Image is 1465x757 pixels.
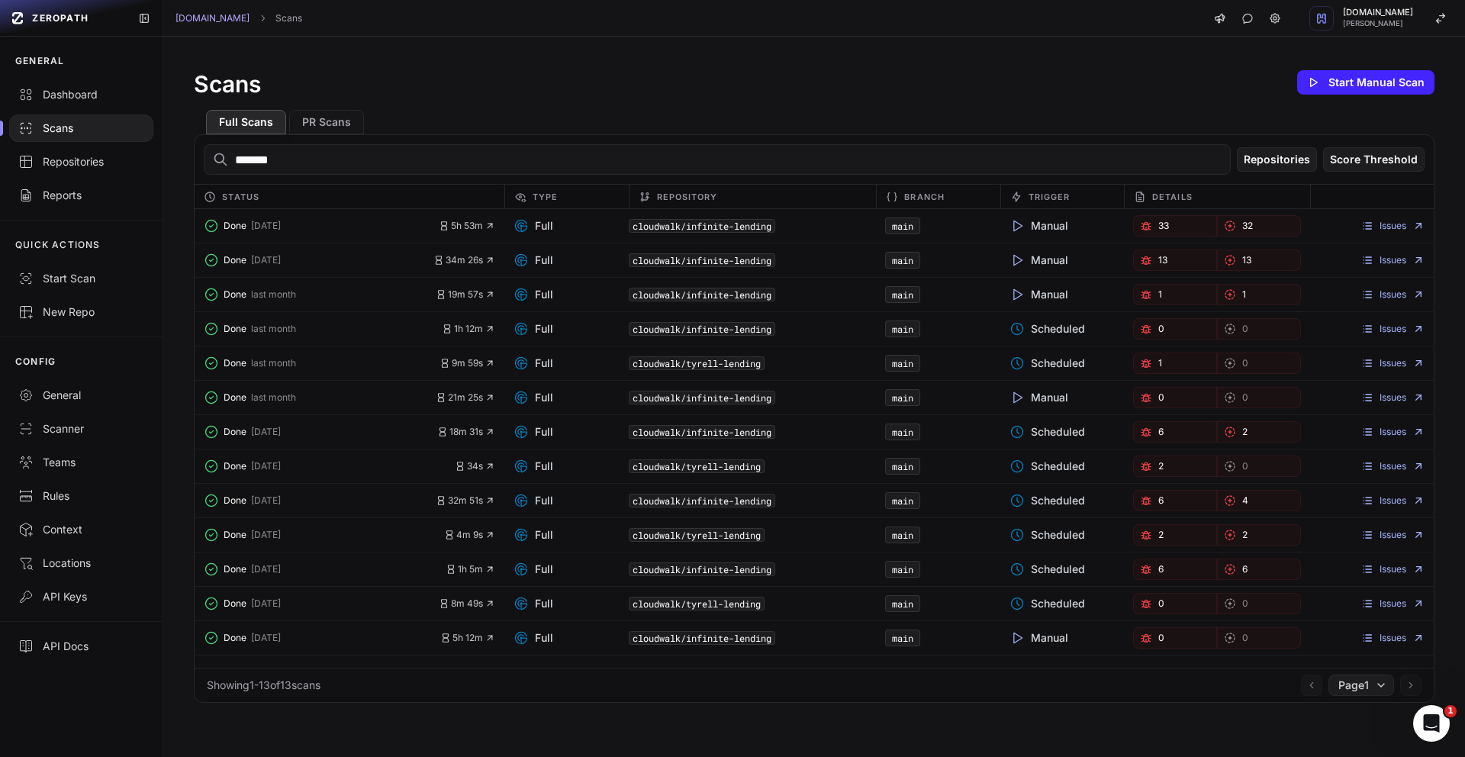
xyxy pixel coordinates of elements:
[18,154,144,169] div: Repositories
[204,284,436,305] button: Done last month
[439,357,495,369] button: 9m 59s
[514,321,553,337] span: Full
[629,391,775,404] code: cloudwalk/infinite-lending
[1133,524,1217,546] button: 2
[514,459,553,474] span: Full
[1217,318,1301,340] a: 0
[18,188,144,203] div: Reports
[1444,705,1457,717] span: 1
[1217,353,1301,374] a: 0
[444,529,495,541] button: 4m 9s
[514,356,553,371] span: Full
[175,12,250,24] a: [DOMAIN_NAME]
[1242,460,1248,472] span: 0
[1009,630,1068,646] span: Manual
[892,598,913,610] a: main
[1217,593,1301,614] button: 0
[18,522,144,537] div: Context
[433,254,495,266] button: 34m 26s
[251,426,281,438] span: [DATE]
[1133,353,1217,374] a: 1
[514,390,553,405] span: Full
[251,357,296,369] span: last month
[1217,387,1301,408] button: 0
[455,460,495,472] button: 34s
[251,220,281,232] span: [DATE]
[629,425,775,439] code: cloudwalk/infinite-lending
[1133,318,1217,340] a: 0
[892,254,913,266] a: main
[18,639,144,654] div: API Docs
[1009,356,1085,371] span: Scheduled
[514,424,553,440] span: Full
[446,563,495,575] button: 1h 5m
[1133,593,1217,614] a: 0
[1158,598,1164,610] span: 0
[1009,321,1085,337] span: Scheduled
[1217,456,1301,477] button: 0
[1217,490,1301,511] a: 4
[1158,529,1164,541] span: 2
[251,632,281,644] span: [DATE]
[1242,357,1248,369] span: 0
[1133,559,1217,580] a: 6
[224,357,246,369] span: Done
[224,494,246,507] span: Done
[224,529,246,541] span: Done
[1217,524,1301,546] button: 2
[1242,529,1248,541] span: 2
[629,494,775,507] code: cloudwalk/infinite-lending
[18,87,144,102] div: Dashboard
[204,559,446,580] button: Done [DATE]
[514,493,553,508] span: Full
[629,219,775,233] code: cloudwalk/infinite-lending
[18,121,144,136] div: Scans
[204,456,455,477] button: Done [DATE]
[1009,459,1085,474] span: Scheduled
[437,426,495,438] button: 18m 31s
[1361,391,1425,404] a: Issues
[224,220,246,232] span: Done
[6,6,126,31] a: ZEROPATH
[224,460,246,472] span: Done
[251,598,281,610] span: [DATE]
[1217,559,1301,580] a: 6
[1361,288,1425,301] a: Issues
[251,460,281,472] span: [DATE]
[514,287,553,302] span: Full
[206,110,286,134] button: Full Scans
[1217,284,1301,305] a: 1
[1361,220,1425,232] a: Issues
[1158,460,1164,472] span: 2
[1361,563,1425,575] a: Issues
[1009,390,1068,405] span: Manual
[1323,147,1425,172] button: Score Threshold
[1361,598,1425,610] a: Issues
[1133,456,1217,477] a: 2
[442,323,495,335] span: 1h 12m
[1158,563,1164,575] span: 6
[904,188,945,206] span: Branch
[436,494,495,507] button: 32m 51s
[18,589,144,604] div: API Keys
[18,488,144,504] div: Rules
[18,455,144,470] div: Teams
[892,220,913,232] a: main
[1413,705,1450,742] iframe: Intercom live chat
[1133,421,1217,443] a: 6
[1242,254,1251,266] span: 13
[439,598,495,610] button: 8m 49s
[514,218,553,234] span: Full
[440,632,495,644] button: 5h 12m
[204,318,442,340] button: Done last month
